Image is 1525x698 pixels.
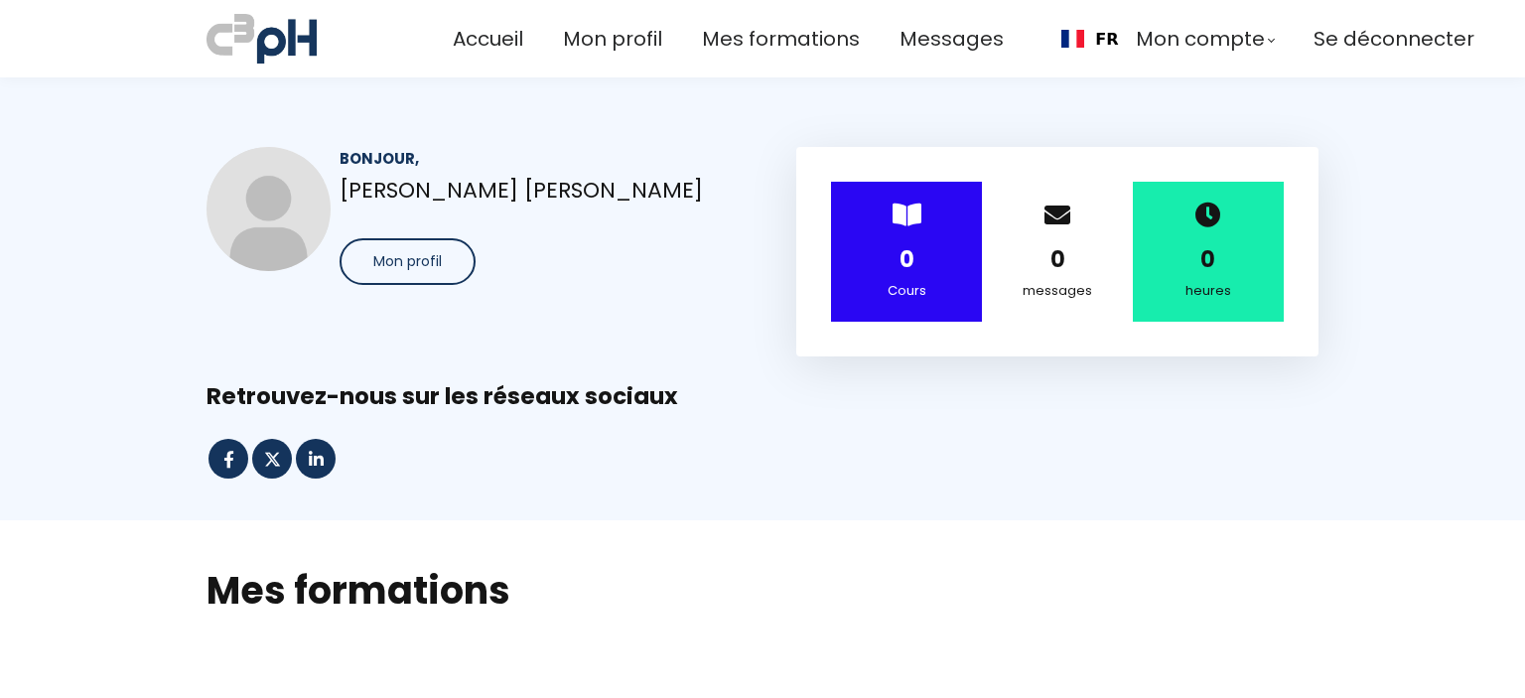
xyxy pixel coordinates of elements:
div: messages [1007,280,1108,302]
span: Mon compte [1136,23,1265,56]
a: Messages [900,23,1004,56]
strong: 0 [900,244,914,275]
div: Retrouvez-nous sur les réseaux sociaux [207,381,1318,412]
img: a70bc7685e0efc0bd0b04b3506828469.jpeg [207,10,317,68]
p: [PERSON_NAME] [PERSON_NAME] [340,173,729,208]
h2: Mes formations [207,565,1318,616]
img: 67ae1007625e75ea8c0011e4.jpg [207,147,331,271]
div: Cours [856,280,957,302]
div: Language selected: Français [1043,16,1135,62]
div: Language Switcher [1043,16,1135,62]
div: Bonjour, [340,147,729,170]
strong: 0 [1200,244,1215,275]
div: > [831,182,982,322]
span: Mon profil [373,251,442,272]
a: Mon profil [563,23,662,56]
strong: 0 [1050,244,1065,275]
a: FR [1061,30,1119,49]
a: Accueil [453,23,523,56]
a: Se déconnecter [1314,23,1474,56]
a: Mes formations [702,23,860,56]
button: Mon profil [340,238,476,285]
img: Français flag [1061,30,1084,48]
div: heures [1158,280,1259,302]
